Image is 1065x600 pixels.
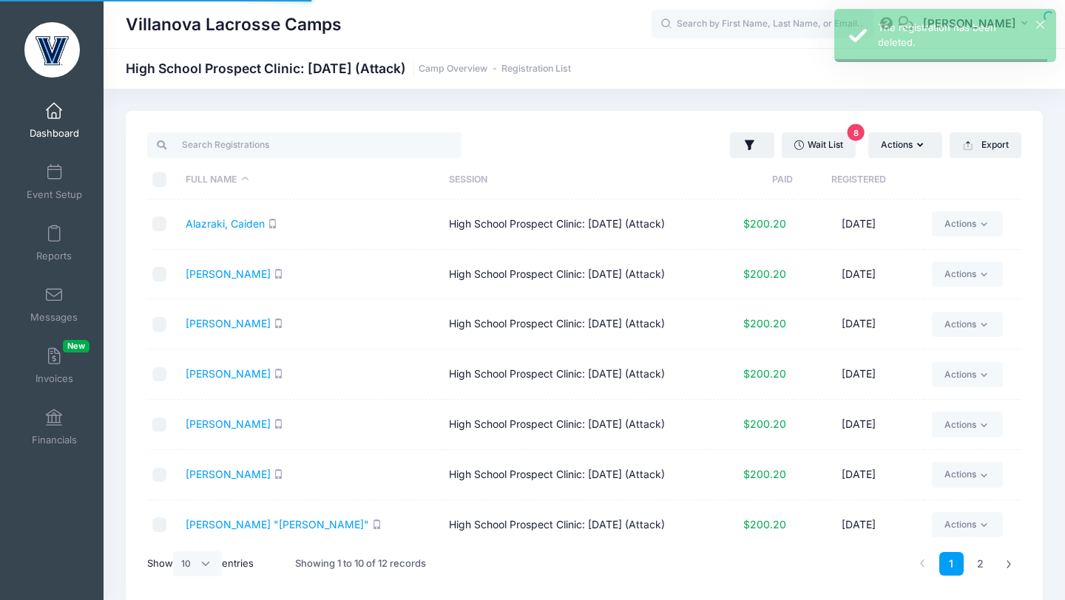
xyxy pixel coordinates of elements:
span: Reports [36,250,72,262]
th: Paid: activate to sort column ascending [706,160,794,200]
div: Showing 1 to 10 of 12 records [295,547,426,581]
span: 8 [848,124,865,141]
span: $200.20 [743,468,786,480]
a: Actions [932,412,1002,437]
a: Registration List [501,64,571,75]
td: High School Prospect Clinic: [DATE] (Attack) [442,400,706,450]
td: High School Prospect Clinic: [DATE] (Attack) [442,250,706,300]
span: Financials [32,434,77,446]
td: High School Prospect Clinic: [DATE] (Attack) [442,299,706,350]
i: SMS enabled [274,419,283,429]
a: Actions [932,462,1002,487]
a: Wait List8 [782,132,856,157]
th: Registered: activate to sort column ascending [793,160,924,200]
a: Camp Overview [419,64,487,75]
th: Full Name: activate to sort column descending [179,160,442,200]
a: [PERSON_NAME] [186,417,271,430]
a: Actions [932,512,1002,537]
a: Reports [19,217,89,269]
span: Messages [30,311,78,324]
i: SMS enabled [274,469,283,479]
a: [PERSON_NAME] [186,468,271,480]
a: [PERSON_NAME] "[PERSON_NAME]" [186,518,369,531]
button: Export [950,132,1021,157]
span: $200.20 [743,267,786,280]
td: High School Prospect Clinic: [DATE] (Attack) [442,200,706,250]
button: Actions [868,132,942,157]
button: × [1036,21,1044,29]
h1: High School Prospect Clinic: [DATE] (Attack) [126,61,571,76]
select: Showentries [173,551,222,576]
i: SMS enabled [372,519,382,529]
i: SMS enabled [274,369,283,378]
a: [PERSON_NAME] [186,267,271,280]
h1: Villanova Lacrosse Camps [126,7,342,41]
img: Villanova Lacrosse Camps [24,22,80,78]
label: Show entries [147,551,254,576]
a: Messages [19,279,89,330]
a: [PERSON_NAME] [186,317,271,330]
a: Dashboard [19,95,89,146]
a: 2 [968,552,993,576]
a: Event Setup [19,156,89,208]
div: The registration has been deleted. [878,21,1044,50]
span: $200.20 [743,217,786,230]
i: SMS enabled [274,318,283,328]
span: New [63,340,89,352]
td: High School Prospect Clinic: [DATE] (Attack) [442,350,706,400]
td: [DATE] [793,450,924,500]
span: $200.20 [743,367,786,380]
i: SMS enabled [268,219,277,228]
td: [DATE] [793,299,924,350]
button: [PERSON_NAME] [913,7,1043,41]
a: [PERSON_NAME] [186,367,271,380]
a: InvoicesNew [19,340,89,392]
td: [DATE] [793,200,924,250]
th: Session: activate to sort column ascending [442,160,706,200]
td: [DATE] [793,400,924,450]
input: Search by First Name, Last Name, or Email... [652,10,873,39]
a: Actions [932,362,1002,387]
span: Event Setup [27,188,82,201]
span: $200.20 [743,518,786,531]
span: $200.20 [743,317,786,330]
a: Actions [932,211,1002,236]
a: Actions [932,312,1002,337]
span: Dashboard [30,127,79,140]
input: Search Registrations [147,132,461,157]
td: High School Prospect Clinic: [DATE] (Attack) [442,500,706,550]
span: $200.20 [743,417,786,430]
td: High School Prospect Clinic: [DATE] (Attack) [442,450,706,500]
td: [DATE] [793,250,924,300]
td: [DATE] [793,350,924,400]
td: [DATE] [793,500,924,550]
i: SMS enabled [274,269,283,279]
a: 1 [939,552,964,576]
a: Alazraki, Caiden [186,217,265,230]
a: Actions [932,262,1002,287]
span: Invoices [35,372,73,385]
a: Financials [19,401,89,453]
